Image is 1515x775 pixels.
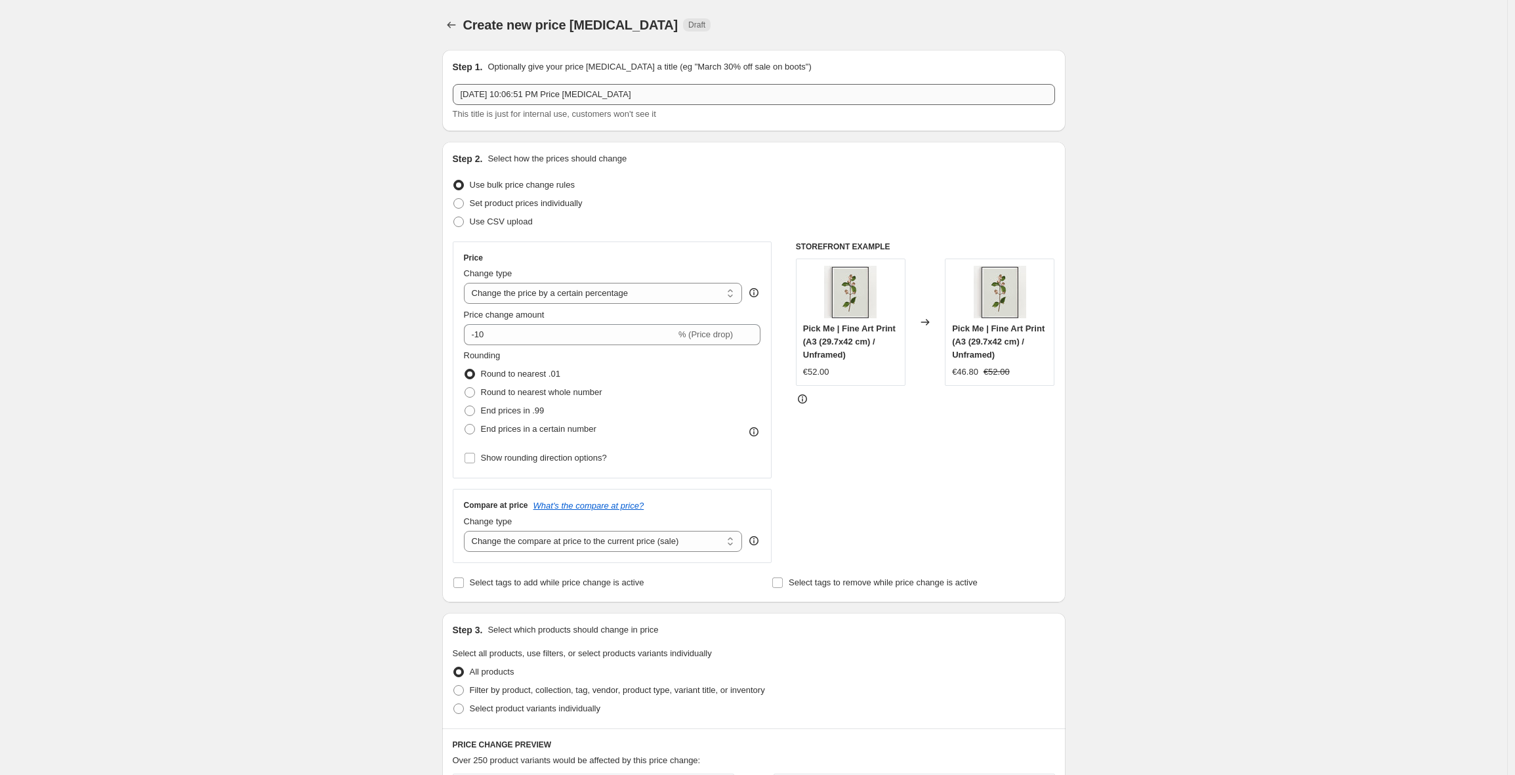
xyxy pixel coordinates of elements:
[453,60,483,73] h2: Step 1.
[470,685,765,695] span: Filter by product, collection, tag, vendor, product type, variant title, or inventory
[952,324,1045,360] span: Pick Me | Fine Art Print (A3 (29.7x42 cm) / Unframed)
[481,387,602,397] span: Round to nearest whole number
[464,324,676,345] input: -15
[464,310,545,320] span: Price change amount
[688,20,705,30] span: Draft
[442,16,461,34] button: Price change jobs
[453,623,483,637] h2: Step 3.
[481,424,596,434] span: End prices in a certain number
[678,329,733,339] span: % (Price drop)
[952,366,978,379] div: €46.80
[803,324,896,360] span: Pick Me | Fine Art Print (A3 (29.7x42 cm) / Unframed)
[453,152,483,165] h2: Step 2.
[453,109,656,119] span: This title is just for internal use, customers won't see it
[464,350,501,360] span: Rounding
[481,369,560,379] span: Round to nearest .01
[464,253,483,263] h3: Price
[470,577,644,587] span: Select tags to add while price change is active
[824,266,877,318] img: pick_me_framed_80x.jpg
[464,516,512,526] span: Change type
[488,623,658,637] p: Select which products should change in price
[453,740,1055,750] h6: PRICE CHANGE PREVIEW
[747,286,760,299] div: help
[796,241,1055,252] h6: STOREFRONT EXAMPLE
[481,406,545,415] span: End prices in .99
[470,198,583,208] span: Set product prices individually
[453,755,701,765] span: Over 250 product variants would be affected by this price change:
[453,648,712,658] span: Select all products, use filters, or select products variants individually
[789,577,978,587] span: Select tags to remove while price change is active
[481,453,607,463] span: Show rounding direction options?
[984,366,1010,379] strike: €52.00
[463,18,678,32] span: Create new price [MEDICAL_DATA]
[974,266,1026,318] img: pick_me_framed_80x.jpg
[470,703,600,713] span: Select product variants individually
[533,501,644,511] button: What's the compare at price?
[470,667,514,677] span: All products
[488,152,627,165] p: Select how the prices should change
[453,84,1055,105] input: 30% off holiday sale
[803,366,829,379] div: €52.00
[747,534,760,547] div: help
[470,180,575,190] span: Use bulk price change rules
[470,217,533,226] span: Use CSV upload
[464,268,512,278] span: Change type
[488,60,811,73] p: Optionally give your price [MEDICAL_DATA] a title (eg "March 30% off sale on boots")
[464,500,528,511] h3: Compare at price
